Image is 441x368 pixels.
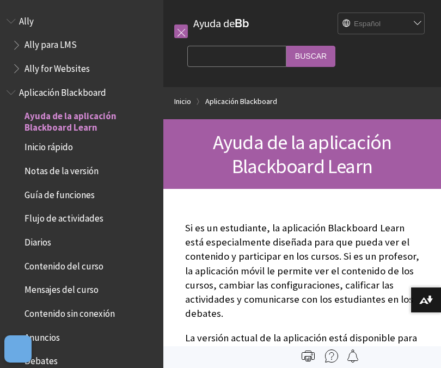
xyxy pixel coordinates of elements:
[24,233,51,248] span: Diarios
[174,95,191,108] a: Inicio
[24,36,77,51] span: Ally para LMS
[286,46,335,67] input: Buscar
[24,138,73,153] span: Inicio rápido
[193,16,249,30] a: Ayuda deBb
[346,349,359,363] img: Follow this page
[24,304,115,319] span: Contenido sin conexión
[24,328,60,343] span: Anuncios
[185,331,419,359] p: La versión actual de la aplicación está disponible para dispositivos móviles iOS y Android.
[19,83,106,98] span: Aplicación Blackboard
[205,95,277,108] a: Aplicación Blackboard
[24,162,99,176] span: Notas de la versión
[7,12,157,78] nav: Book outline for Anthology Ally Help
[24,107,156,133] span: Ayuda de la aplicación Blackboard Learn
[24,210,103,224] span: Flujo de actividades
[325,349,338,363] img: More help
[19,12,34,27] span: Ally
[338,13,425,35] select: Site Language Selector
[24,186,95,200] span: Guía de funciones
[235,16,249,30] strong: Bb
[4,335,32,363] button: Abrir preferencias
[185,221,419,321] p: Si es un estudiante, la aplicación Blackboard Learn está especialmente diseñada para que pueda ve...
[24,59,90,74] span: Ally for Websites
[213,130,391,179] span: Ayuda de la aplicación Blackboard Learn
[24,352,58,367] span: Debates
[24,257,103,272] span: Contenido del curso
[24,281,99,296] span: Mensajes del curso
[302,349,315,363] img: Print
